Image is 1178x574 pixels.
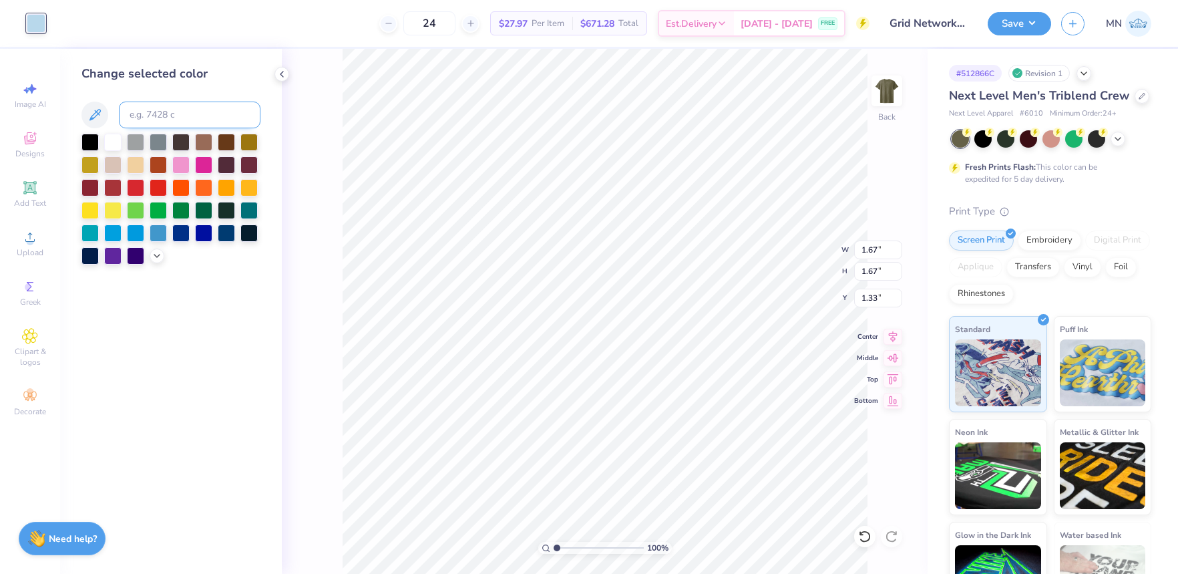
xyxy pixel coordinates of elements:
span: Middle [854,353,878,363]
span: $27.97 [499,17,528,31]
div: Screen Print [949,231,1014,251]
div: Digital Print [1085,231,1150,251]
strong: Fresh Prints Flash: [965,162,1036,172]
img: Back [873,78,900,104]
span: Upload [17,247,43,258]
img: Puff Ink [1060,339,1146,406]
span: 100 % [647,542,668,554]
div: # 512866C [949,65,1002,82]
div: Embroidery [1018,231,1081,251]
input: – – [403,11,455,35]
span: Total [618,17,638,31]
span: $671.28 [580,17,614,31]
div: Vinyl [1064,257,1101,277]
img: Mark Navarro [1125,11,1151,37]
strong: Need help? [49,533,97,545]
span: Next Level Apparel [949,108,1013,120]
span: Add Text [14,198,46,208]
span: Center [854,332,878,341]
div: Rhinestones [949,284,1014,304]
img: Metallic & Glitter Ink [1060,442,1146,509]
span: Top [854,375,878,384]
div: Transfers [1006,257,1060,277]
input: e.g. 7428 c [119,102,260,128]
img: Neon Ink [955,442,1041,509]
div: Applique [949,257,1002,277]
span: Standard [955,322,990,336]
span: Image AI [15,99,46,110]
div: Back [878,111,896,123]
span: # 6010 [1020,108,1043,120]
span: Decorate [14,406,46,417]
span: Neon Ink [955,425,988,439]
span: Designs [15,148,45,159]
button: Save [988,12,1051,35]
div: This color can be expedited for 5 day delivery. [965,161,1129,185]
input: Untitled Design [879,10,978,37]
span: Greek [20,297,41,307]
span: [DATE] - [DATE] [741,17,813,31]
span: MN [1106,16,1122,31]
div: Revision 1 [1008,65,1070,82]
a: MN [1106,11,1151,37]
span: Glow in the Dark Ink [955,528,1031,542]
span: Per Item [532,17,564,31]
span: Est. Delivery [666,17,717,31]
div: Print Type [949,204,1151,219]
span: Next Level Men's Triblend Crew [949,88,1129,104]
span: Puff Ink [1060,322,1088,336]
div: Foil [1105,257,1137,277]
span: Water based Ink [1060,528,1121,542]
span: Metallic & Glitter Ink [1060,425,1139,439]
div: Change selected color [81,65,260,83]
span: Minimum Order: 24 + [1050,108,1117,120]
span: FREE [821,19,835,28]
span: Clipart & logos [7,346,53,368]
span: Bottom [854,396,878,406]
img: Standard [955,339,1041,406]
